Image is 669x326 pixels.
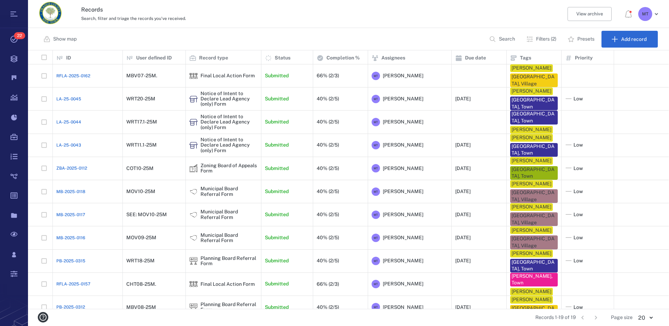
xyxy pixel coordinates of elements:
span: [PERSON_NAME] [383,281,423,288]
div: [DATE] [455,166,471,171]
img: icon Planning Board Referral Form [189,257,198,265]
div: M T [372,118,380,126]
div: [GEOGRAPHIC_DATA], Town [512,259,556,272]
div: Notice of Intent to Declare Lead Agency (only) Form [200,114,258,130]
div: 40% (2/5) [317,305,339,310]
span: Page size [611,314,633,321]
a: RFLA-2025-0157 [56,281,90,287]
div: 40% (2/5) [317,235,339,240]
div: M T [372,303,380,311]
div: [PERSON_NAME] [512,65,551,72]
a: MB-2025-0118 [56,189,85,195]
a: PB-2025-0312 [56,304,85,310]
div: Zoning Board of Appeals Form [189,164,198,172]
span: Records 1-19 of 19 [535,314,576,321]
div: [PERSON_NAME] [512,296,551,303]
div: MBV07-25M. [126,73,157,78]
a: PB-2025-0315 [56,258,85,264]
div: Planning Board Referral Form [200,256,258,267]
button: help [35,309,51,325]
span: Low [573,304,583,311]
span: Help [16,5,30,11]
div: Notice of Intent to Declare Lead Agency (only) Form [200,91,258,107]
div: WRT18-25M [126,258,155,263]
img: icon Planning Board Referral Form [189,303,198,311]
div: [DATE] [455,212,471,217]
div: M T [372,141,380,149]
div: [PERSON_NAME], Town [512,273,556,286]
span: [PERSON_NAME] [383,257,423,264]
span: [PERSON_NAME] [383,142,423,149]
div: 40% (2/5) [317,189,339,194]
div: Municipal Board Referral Form [200,233,258,243]
div: Planning Board Referral Form [189,257,198,265]
div: M T [372,164,380,172]
div: [PERSON_NAME] [512,157,551,164]
div: MBV08-25M [126,305,156,310]
img: icon Municipal Board Referral Form [189,187,198,196]
p: Submitted [265,142,289,149]
div: Planning Board Referral Form [189,303,198,311]
div: [PERSON_NAME] [512,126,551,133]
p: User defined ID [136,55,172,62]
p: Filters (2) [536,36,556,43]
div: M T [372,234,380,242]
div: M T [372,257,380,265]
div: [GEOGRAPHIC_DATA], Town [512,111,556,124]
div: [PERSON_NAME] [512,204,551,211]
span: Low [573,142,583,149]
p: Submitted [265,188,289,195]
div: M T [372,187,380,196]
div: 20 [633,314,658,322]
div: [GEOGRAPHIC_DATA], Town [512,143,556,157]
span: [PERSON_NAME] [383,165,423,172]
img: icon Final Local Action Form [189,72,198,80]
p: Show map [53,36,77,43]
span: ZBA-2025-0112 [56,165,87,171]
p: Assignees [381,55,405,62]
a: Go home [39,2,62,27]
div: CHT08-25M. [126,282,156,287]
div: Planning Board Referral Form [200,302,258,313]
div: [GEOGRAPHIC_DATA], Village [512,189,556,203]
img: icon Zoning Board of Appeals Form [189,164,198,172]
button: Show map [39,31,82,48]
span: Low [573,234,583,241]
a: LA-25-0044 [56,119,81,125]
div: WRT17.1-25M [126,119,157,125]
p: Submitted [265,257,289,264]
p: Presets [577,36,594,43]
button: Search [485,31,521,48]
span: Low [573,188,583,195]
div: [GEOGRAPHIC_DATA], Village [512,212,556,226]
div: [GEOGRAPHIC_DATA], Town [512,166,556,180]
div: 40% (2/5) [317,142,339,148]
div: WRT11.1-25M [126,142,157,148]
button: View archive [568,7,612,21]
div: Notice of Intent to Declare Lead Agency (only) Form [189,95,198,103]
p: Due date [465,55,486,62]
a: LA-25-0043 [56,142,81,148]
p: Record type [199,55,228,62]
button: Presets [563,31,600,48]
button: MT [638,7,661,21]
div: Final Local Action Form [200,73,255,78]
div: 40% (2/5) [317,166,339,171]
p: Priority [575,55,593,62]
span: MB-2025-0117 [56,212,85,218]
p: Submitted [265,119,289,126]
nav: pagination navigation [576,312,603,323]
div: Notice of Intent to Declare Lead Agency (only) Form [200,137,258,153]
span: [PERSON_NAME] [383,234,423,241]
p: Submitted [265,72,289,79]
a: LA-25-0045 [56,96,81,102]
div: 66% (2/3) [317,73,339,78]
div: 66% (2/3) [317,282,339,287]
div: [DATE] [455,142,471,148]
div: Municipal Board Referral Form [189,234,198,242]
span: [PERSON_NAME] [383,304,423,311]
